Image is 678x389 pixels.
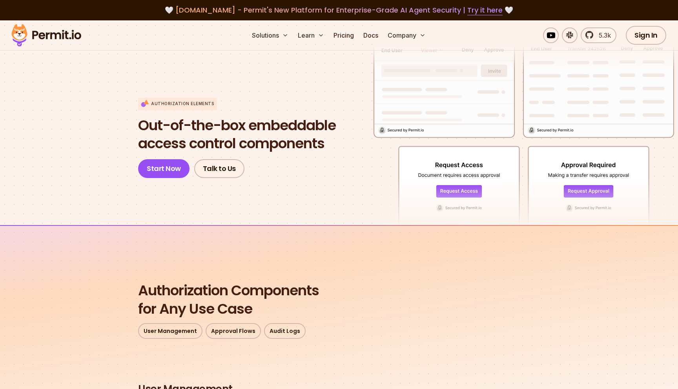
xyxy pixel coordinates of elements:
p: Authorization Elements [151,101,214,107]
a: Start Now [138,159,190,178]
button: Company [385,27,429,43]
a: 5.3k [581,27,616,43]
button: Solutions [249,27,292,43]
button: Learn [295,27,327,43]
a: Approval Flows [206,323,261,339]
a: User Management [138,323,202,339]
a: Talk to Us [194,159,244,178]
span: [DOMAIN_NAME] - Permit's New Platform for Enterprise-Grade AI Agent Security | [175,5,503,15]
div: 🤍 🤍 [19,5,659,16]
h1: access control components [138,116,336,153]
a: Audit Logs [264,323,306,339]
h2: for Any Use Case [138,282,540,318]
a: Pricing [330,27,357,43]
span: 5.3k [594,31,611,40]
span: Authorization Components [138,282,540,300]
a: Docs [360,27,381,43]
span: Out-of-the-box embeddable [138,116,336,135]
a: Sign In [626,26,666,45]
a: Try it here [467,5,503,15]
img: Permit logo [8,22,85,49]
